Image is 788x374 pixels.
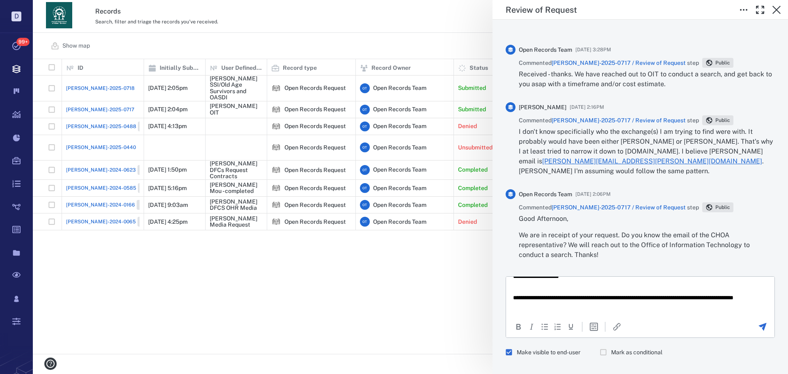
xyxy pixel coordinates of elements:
button: Insert/edit link [612,322,622,332]
span: 99+ [16,38,30,46]
span: [DATE] 2:06PM [575,189,611,199]
span: Commented step [519,117,699,125]
iframe: Rich Text Area [506,277,774,315]
p: I don't know specificially who the exchange(s) I am trying to find were with. It probably would h... [519,127,775,176]
a: [PERSON_NAME]-2025-0717 / Review of Request [552,117,686,124]
span: Help [18,6,35,13]
p: Received - thanks. We have reached out to OIT to conduct a search, and get back to you asap with ... [519,69,775,89]
span: Public [714,117,732,124]
p: D [11,11,21,21]
span: Public [714,60,732,67]
span: Make visible to end-user [517,349,580,357]
p: We are in receipt of your request. Do you know the email of the CHOA representative? We will reac... [519,230,775,260]
a: [PERSON_NAME][EMAIL_ADDRESS][PERSON_NAME][DOMAIN_NAME] [542,157,762,165]
p: Good Afternoon, [519,214,775,224]
span: Commented step [519,59,699,67]
div: Citizen will see comment [506,344,587,360]
span: Open Records Team [519,190,572,199]
span: Commented step [519,204,699,212]
span: Mark as conditional [611,349,662,357]
div: Comment will be marked as non-final decision [600,344,669,360]
button: Insert template [589,322,599,332]
div: Bullet list [540,322,550,332]
body: Rich Text Area. Press ALT-0 for help. [7,7,262,14]
span: Open Records Team [519,46,572,54]
button: Close [768,2,785,18]
div: Numbered list [553,322,563,332]
span: Public [714,204,732,211]
button: Italic [527,322,536,332]
a: [PERSON_NAME]-2025-0717 / Review of Request [552,204,686,211]
button: Send the comment [758,322,767,332]
span: [PERSON_NAME] [519,103,566,112]
a: [PERSON_NAME]-2025-0717 / Review of Request [552,60,686,66]
h5: Review of Request [506,5,577,15]
button: Bold [513,322,523,332]
button: Toggle Fullscreen [752,2,768,18]
button: Toggle to Edit Boxes [735,2,752,18]
span: [DATE] 3:28PM [575,45,611,55]
button: Underline [566,322,576,332]
span: [DATE] 2:16PM [570,102,604,112]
